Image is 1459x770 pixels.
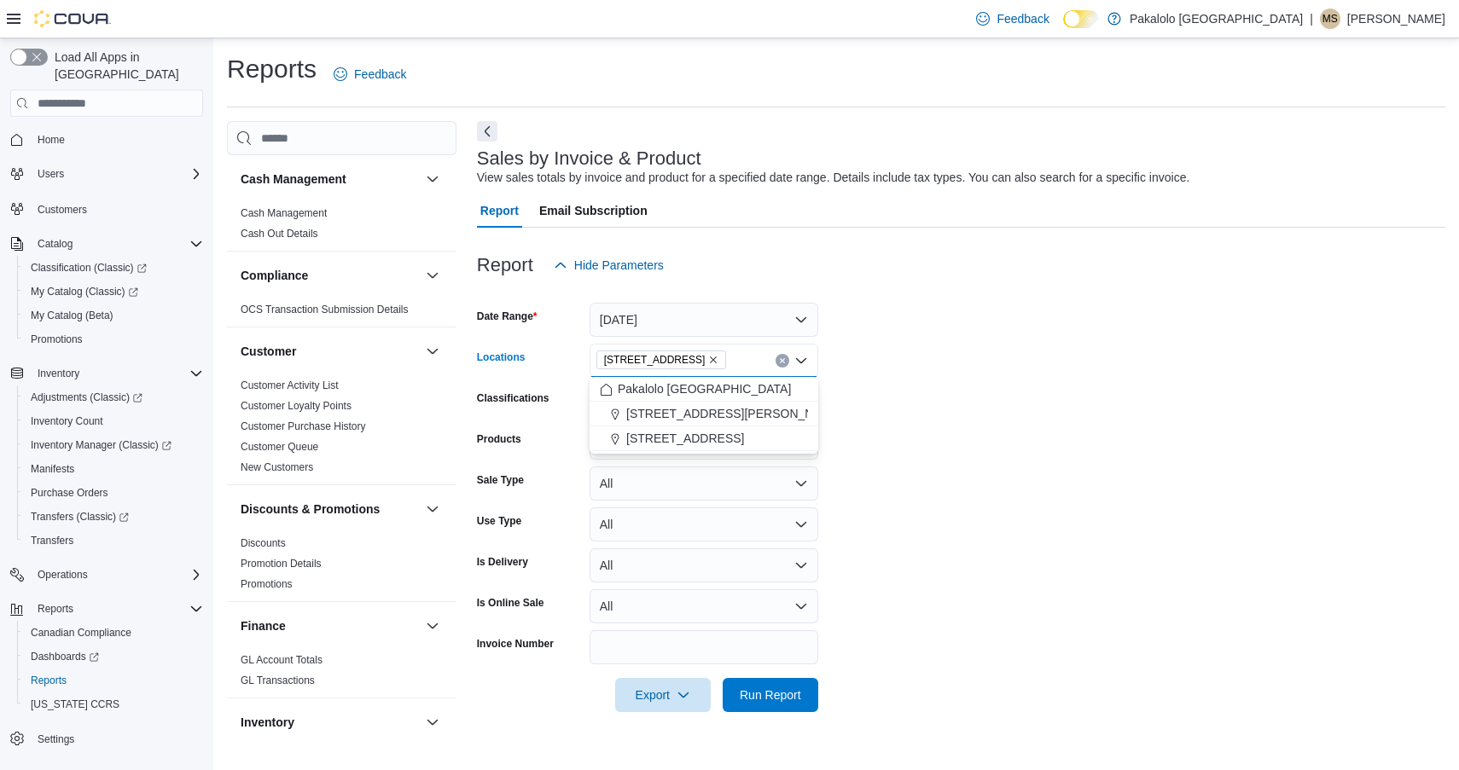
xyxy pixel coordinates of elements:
[241,171,346,188] h3: Cash Management
[38,167,64,181] span: Users
[31,729,81,750] a: Settings
[241,171,419,188] button: Cash Management
[590,466,818,501] button: All
[17,505,210,529] a: Transfers (Classic)
[241,501,419,518] button: Discounts & Promotions
[227,203,456,251] div: Cash Management
[31,698,119,711] span: [US_STATE] CCRS
[17,280,210,304] a: My Catalog (Classic)
[24,435,203,455] span: Inventory Manager (Classic)
[241,578,293,590] a: Promotions
[31,164,203,184] span: Users
[48,49,203,83] span: Load All Apps in [GEOGRAPHIC_DATA]
[31,486,108,500] span: Purchase Orders
[327,57,413,91] a: Feedback
[590,589,818,623] button: All
[241,617,419,634] button: Finance
[480,194,519,228] span: Report
[776,354,789,368] button: Clear input
[708,355,718,365] button: Remove 2786A Lancaster Rd. from selection in this group
[31,626,131,640] span: Canadian Compliance
[24,305,203,326] span: My Catalog (Beta)
[17,621,210,645] button: Canadian Compliance
[539,194,648,228] span: Email Subscription
[24,507,136,527] a: Transfers (Classic)
[31,363,86,384] button: Inventory
[596,350,727,369] span: 2786A Lancaster Rd.
[24,258,154,278] a: Classification (Classic)
[24,694,203,715] span: Washington CCRS
[241,674,315,686] a: GL Transactions
[24,670,73,691] a: Reports
[794,354,808,368] button: Close list of options
[740,686,801,703] span: Run Report
[31,129,203,150] span: Home
[477,350,526,364] label: Locations
[241,304,409,316] a: OCS Transaction Submission Details
[241,537,286,549] a: Discounts
[31,510,129,524] span: Transfers (Classic)
[227,650,456,698] div: Finance
[31,414,103,428] span: Inventory Count
[241,343,419,360] button: Customer
[241,207,327,219] a: Cash Management
[17,409,210,433] button: Inventory Count
[31,261,147,275] span: Classification (Classic)
[477,473,524,487] label: Sale Type
[31,130,72,150] a: Home
[241,400,352,412] a: Customer Loyalty Points
[241,379,339,391] a: Customer Activity List
[590,548,818,582] button: All
[24,281,203,302] span: My Catalog (Classic)
[38,203,87,217] span: Customers
[17,327,210,351] button: Promotions
[969,2,1055,36] a: Feedback
[3,127,210,152] button: Home
[590,377,818,451] div: Choose from the following options
[241,714,294,731] h3: Inventory
[38,237,73,251] span: Catalog
[31,674,67,687] span: Reports
[626,430,744,447] span: [STREET_ADDRESS]
[1063,10,1099,28] input: Dark Mode
[590,303,818,337] button: [DATE]
[3,232,210,256] button: Catalog
[1063,28,1064,29] span: Dark Mode
[31,164,71,184] button: Users
[615,678,711,712] button: Export
[24,459,203,479] span: Manifests
[31,234,203,254] span: Catalog
[227,375,456,484] div: Customer
[3,196,210,221] button: Customers
[997,10,1049,27] span: Feedback
[24,459,81,479] a: Manifests
[227,299,456,327] div: Compliance
[241,654,323,666] a: GL Account Totals
[590,426,818,451] button: [STREET_ADDRESS]
[17,457,210,481] button: Manifests
[241,461,313,473] a: New Customers
[24,622,203,643] span: Canadian Compliance
[477,169,1190,187] div: View sales totals by invoice and product for a specified date range. Details include tax types. Y...
[477,255,533,275] h3: Report
[3,727,210,751] button: Settings
[24,329,203,350] span: Promotions
[38,732,74,746] span: Settings
[618,380,791,397] span: Pakalolo [GEOGRAPHIC_DATA]
[38,133,65,147] span: Home
[590,377,818,402] button: Pakalolo [GEOGRAPHIC_DATA]
[38,568,88,582] span: Operations
[17,529,210,553] button: Transfers
[24,483,203,503] span: Purchase Orders
[626,405,843,422] span: [STREET_ADDRESS][PERSON_NAME]
[3,162,210,186] button: Users
[24,646,203,667] span: Dashboards
[1310,9,1313,29] p: |
[477,555,528,569] label: Is Delivery
[227,533,456,601] div: Discounts & Promotions
[17,645,210,669] a: Dashboards
[477,596,544,610] label: Is Online Sale
[241,420,366,432] a: Customer Purchase History
[422,341,443,362] button: Customer
[723,678,818,712] button: Run Report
